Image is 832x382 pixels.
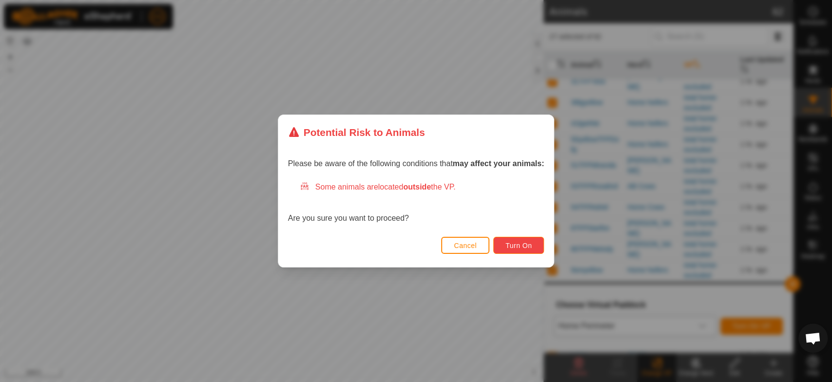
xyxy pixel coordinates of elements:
span: Turn On [505,242,532,249]
div: Are you sure you want to proceed? [288,181,544,224]
span: Please be aware of the following conditions that [288,159,544,168]
strong: outside [403,183,431,191]
div: Open chat [798,324,828,353]
div: Potential Risk to Animals [288,125,425,140]
div: Some animals are [300,181,544,193]
strong: may affect your animals: [453,159,544,168]
button: Cancel [441,237,489,254]
span: Cancel [454,242,477,249]
span: located the VP. [378,183,456,191]
button: Turn On [493,237,544,254]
